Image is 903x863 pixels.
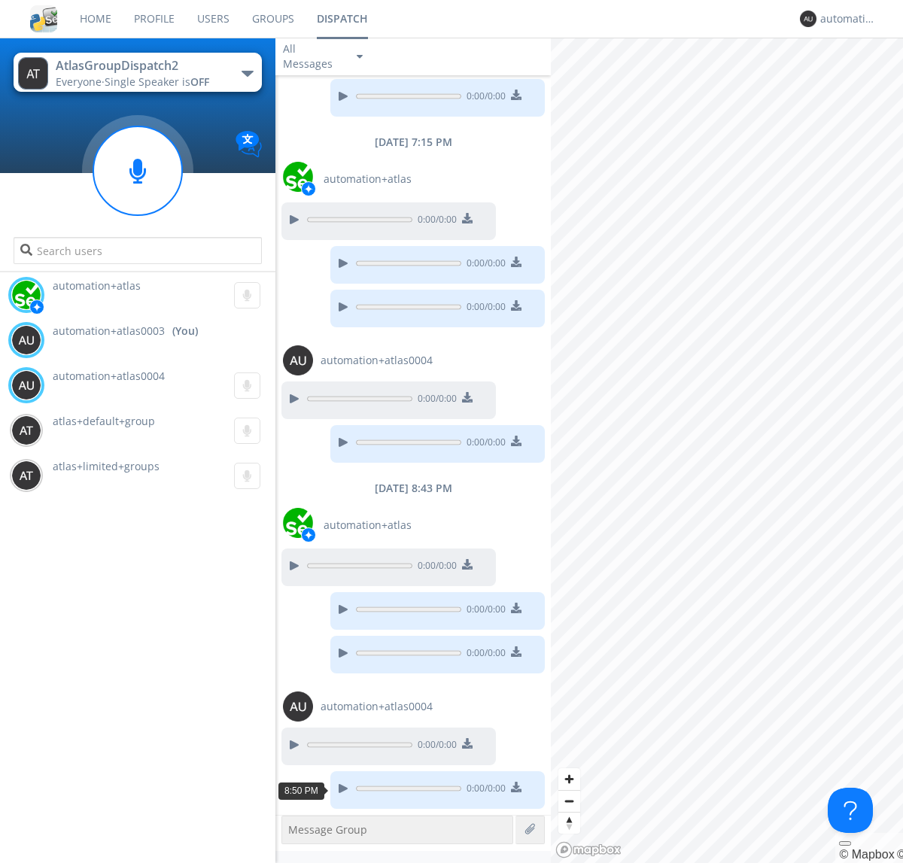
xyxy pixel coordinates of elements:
img: cddb5a64eb264b2086981ab96f4c1ba7 [30,5,57,32]
img: Translation enabled [236,131,262,157]
img: download media button [462,738,473,749]
iframe: Toggle Customer Support [828,788,873,833]
span: 0:00 / 0:00 [461,90,506,106]
span: 0:00 / 0:00 [461,300,506,317]
img: download media button [511,782,521,792]
div: automation+atlas0003 [820,11,877,26]
span: automation+atlas0004 [321,353,433,368]
span: 0:00 / 0:00 [461,436,506,452]
img: 373638.png [283,345,313,375]
span: OFF [190,74,209,89]
img: d2d01cd9b4174d08988066c6d424eccd [283,162,313,192]
img: download media button [511,603,521,613]
span: 0:00 / 0:00 [461,603,506,619]
span: 0:00 / 0:00 [461,257,506,273]
span: 0:00 / 0:00 [461,646,506,663]
span: automation+atlas0003 [53,324,165,339]
img: caret-down-sm.svg [357,55,363,59]
div: Everyone · [56,74,225,90]
img: download media button [511,300,521,311]
img: 373638.png [11,415,41,445]
a: Mapbox logo [555,841,622,858]
span: atlas+limited+groups [53,459,160,473]
img: 373638.png [11,460,41,491]
span: automation+atlas [324,518,412,533]
img: d2d01cd9b4174d08988066c6d424eccd [283,508,313,538]
span: 0:00 / 0:00 [461,782,506,798]
span: 0:00 / 0:00 [412,559,457,576]
div: (You) [172,324,198,339]
span: Reset bearing to north [558,813,580,834]
img: 373638.png [18,57,48,90]
img: download media button [511,646,521,657]
span: Zoom out [558,791,580,812]
span: automation+atlas [53,278,141,293]
span: 0:00 / 0:00 [412,392,457,409]
span: 0:00 / 0:00 [412,213,457,229]
div: [DATE] 7:15 PM [275,135,551,150]
img: 373638.png [283,691,313,722]
img: d2d01cd9b4174d08988066c6d424eccd [11,280,41,310]
img: 373638.png [800,11,816,27]
span: 8:50 PM [284,786,318,796]
div: [DATE] 8:43 PM [275,481,551,496]
img: 373638.png [11,325,41,355]
span: automation+atlas [324,172,412,187]
div: AtlasGroupDispatch2 [56,57,225,74]
img: download media button [462,213,473,223]
img: download media button [511,90,521,100]
input: Search users [14,237,261,264]
button: Zoom out [558,790,580,812]
a: Mapbox [839,848,894,861]
img: download media button [511,436,521,446]
button: Zoom in [558,768,580,790]
img: 373638.png [11,370,41,400]
img: download media button [462,559,473,570]
div: All Messages [283,41,343,71]
button: Reset bearing to north [558,812,580,834]
span: Single Speaker is [105,74,209,89]
span: atlas+default+group [53,414,155,428]
span: automation+atlas0004 [53,369,165,383]
span: automation+atlas0004 [321,699,433,714]
button: AtlasGroupDispatch2Everyone·Single Speaker isOFF [14,53,261,92]
button: Toggle attribution [839,841,851,846]
img: download media button [511,257,521,267]
span: 0:00 / 0:00 [412,738,457,755]
img: download media button [462,392,473,403]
